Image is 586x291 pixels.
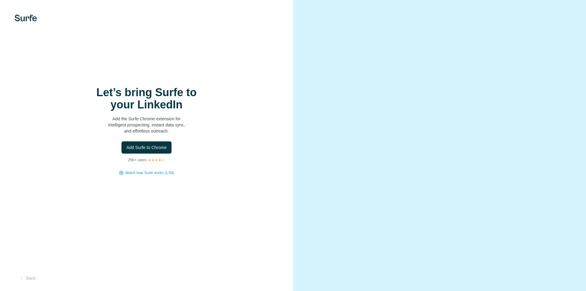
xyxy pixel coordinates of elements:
[125,170,174,176] button: Watch how Surfe works (1:58)
[15,273,40,284] button: Back
[85,86,208,111] h1: Let’s bring Surfe to your LinkedIn
[148,158,165,162] img: Rating Stars
[121,141,172,154] button: Add Surfe to Chrome
[15,15,37,21] img: Surfe's logo
[126,144,167,151] span: Add Surfe to Chrome
[128,157,146,163] p: 25K+ users
[85,116,208,134] p: Add the Surfe Chrome extension for intelligent prospecting, instant data sync, and effortless out...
